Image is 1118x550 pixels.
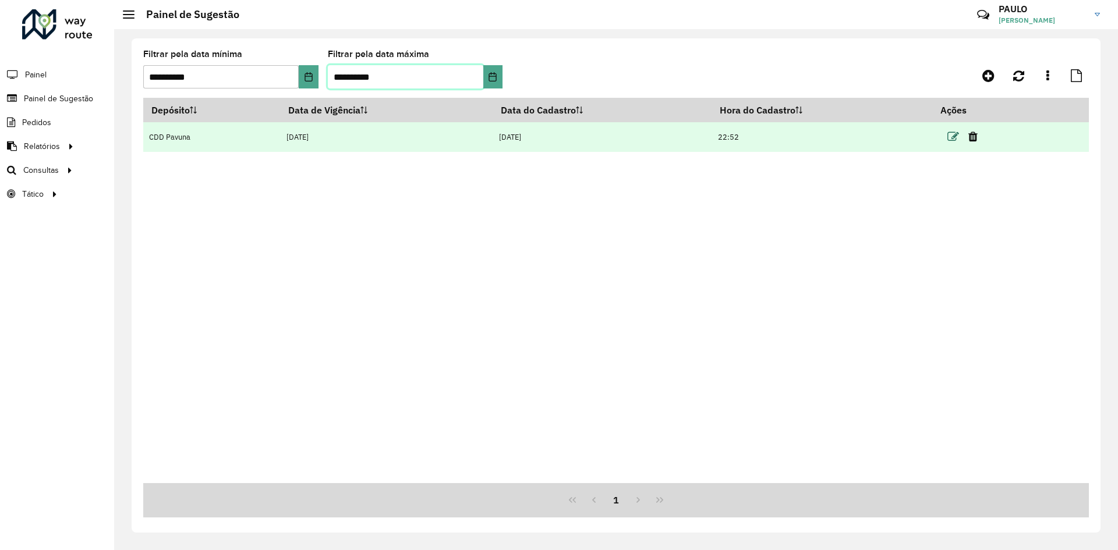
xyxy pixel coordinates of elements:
[24,140,60,152] span: Relatórios
[280,98,493,122] th: Data de Vigência
[483,65,503,88] button: Choose Date
[143,98,280,122] th: Depósito
[493,122,712,152] td: [DATE]
[605,489,627,511] button: 1
[712,98,932,122] th: Hora do Cadastro
[947,129,959,144] a: Editar
[328,47,429,61] label: Filtrar pela data máxima
[143,122,280,152] td: CDD Pavuna
[280,122,493,152] td: [DATE]
[712,122,932,152] td: 22:52
[971,2,996,27] a: Contato Rápido
[24,93,93,105] span: Painel de Sugestão
[999,15,1086,26] span: [PERSON_NAME]
[22,188,44,200] span: Tático
[22,116,51,129] span: Pedidos
[932,98,1002,122] th: Ações
[135,8,239,21] h2: Painel de Sugestão
[999,3,1086,15] h3: PAULO
[25,69,47,81] span: Painel
[493,98,712,122] th: Data do Cadastro
[968,129,978,144] a: Excluir
[143,47,242,61] label: Filtrar pela data mínima
[299,65,318,88] button: Choose Date
[23,164,59,176] span: Consultas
